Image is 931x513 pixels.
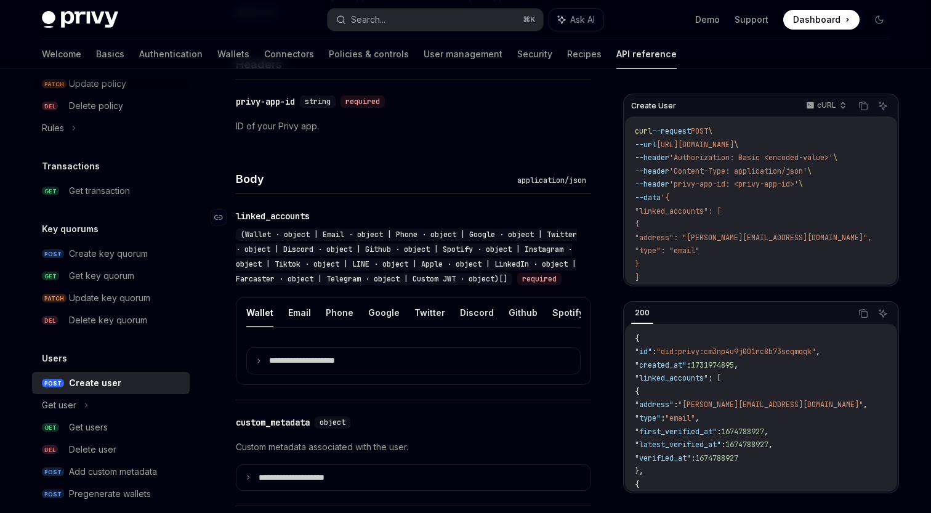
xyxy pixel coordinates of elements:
[691,126,708,136] span: POST
[42,187,59,196] span: GET
[695,413,699,423] span: ,
[687,360,691,370] span: :
[236,440,591,454] p: Custom metadata associated with the user.
[661,193,669,203] span: '{
[635,360,687,370] span: "created_at"
[517,39,552,69] a: Security
[305,97,331,107] span: string
[635,219,639,229] span: {
[799,95,852,116] button: cURL
[635,427,717,437] span: "first_verified_at"
[635,179,669,189] span: --header
[656,347,816,357] span: "did:privy:cm3np4u9j001rc8b73seqmqqk"
[351,12,385,27] div: Search...
[32,461,190,483] a: POSTAdd custom metadata
[635,480,639,490] span: {
[717,427,721,437] span: :
[631,305,653,320] div: 200
[635,206,721,216] span: "linked_accounts": [
[635,466,643,476] span: },
[635,246,699,256] span: "type": "email"
[460,298,494,327] button: Discord
[328,9,543,31] button: Search...⌘K
[635,140,656,150] span: --url
[635,440,721,450] span: "latest_verified_at"
[768,440,773,450] span: ,
[567,39,602,69] a: Recipes
[69,487,151,501] div: Pregenerate wallets
[139,39,203,69] a: Authentication
[721,440,725,450] span: :
[635,373,708,383] span: "linked_accounts"
[691,453,695,463] span: :
[32,180,190,202] a: GETGet transaction
[32,243,190,265] a: POSTCreate key quorum
[42,222,99,236] h5: Key quorums
[631,101,676,111] span: Create User
[735,14,768,26] a: Support
[69,313,147,328] div: Delete key quorum
[236,119,591,134] p: ID of your Privy app.
[211,205,236,230] a: Navigate to header
[42,249,64,259] span: POST
[875,305,891,321] button: Ask AI
[32,438,190,461] a: DELDelete user
[96,39,124,69] a: Basics
[764,427,768,437] span: ,
[635,413,661,423] span: "type"
[570,14,595,26] span: Ask AI
[320,418,345,427] span: object
[816,347,820,357] span: ,
[855,98,871,114] button: Copy the contents from the code block
[734,360,738,370] span: ,
[725,440,768,450] span: 1674788927
[368,298,400,327] button: Google
[669,179,799,189] span: 'privy-app-id: <privy-app-id>'
[635,347,652,357] span: "id"
[869,10,889,30] button: Toggle dark mode
[69,269,134,283] div: Get key quorum
[326,298,353,327] button: Phone
[42,351,67,366] h5: Users
[552,298,584,327] button: Spotify
[863,400,868,410] span: ,
[236,171,512,187] h4: Body
[855,305,871,321] button: Copy the contents from the code block
[69,376,121,390] div: Create user
[669,153,833,163] span: 'Authorization: Basic <encoded-value>'
[734,140,738,150] span: \
[42,445,58,454] span: DEL
[69,246,148,261] div: Create key quorum
[236,230,577,284] span: (Wallet · object | Email · object | Phone · object | Google · object | Twitter · object | Discord...
[42,467,64,477] span: POST
[512,174,591,187] div: application/json
[708,126,712,136] span: \
[635,273,639,283] span: ]
[695,14,720,26] a: Demo
[32,483,190,505] a: POSTPregenerate wallets
[217,39,249,69] a: Wallets
[42,423,59,432] span: GET
[246,298,273,327] button: Wallet
[42,490,64,499] span: POST
[616,39,677,69] a: API reference
[678,400,863,410] span: "[PERSON_NAME][EMAIL_ADDRESS][DOMAIN_NAME]"
[635,453,691,463] span: "verified_at"
[652,347,656,357] span: :
[833,153,837,163] span: \
[42,272,59,281] span: GET
[661,413,665,423] span: :
[669,166,807,176] span: 'Content-Type: application/json'
[799,179,803,189] span: \
[288,298,311,327] button: Email
[236,95,295,108] div: privy-app-id
[523,15,536,25] span: ⌘ K
[783,10,860,30] a: Dashboard
[236,416,310,429] div: custom_metadata
[635,166,669,176] span: --header
[69,291,150,305] div: Update key quorum
[69,184,130,198] div: Get transaction
[635,153,669,163] span: --header
[807,166,812,176] span: \
[635,387,639,397] span: {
